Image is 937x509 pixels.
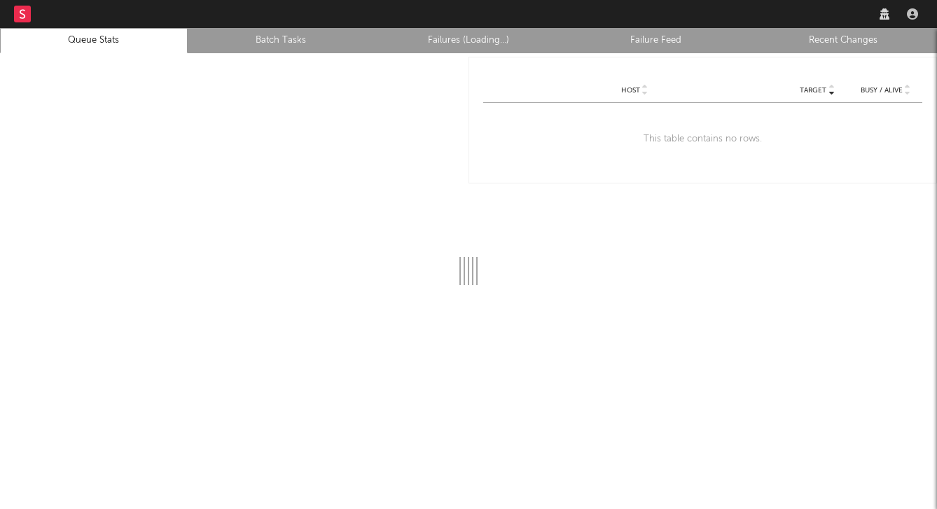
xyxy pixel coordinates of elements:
[483,103,922,176] div: This table contains no rows.
[382,32,555,49] a: Failures (Loading...)
[757,32,929,49] a: Recent Changes
[8,32,180,49] a: Queue Stats
[570,32,742,49] a: Failure Feed
[195,32,368,49] a: Batch Tasks
[800,86,826,95] span: Target
[861,86,903,95] span: Busy / Alive
[621,86,640,95] span: Host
